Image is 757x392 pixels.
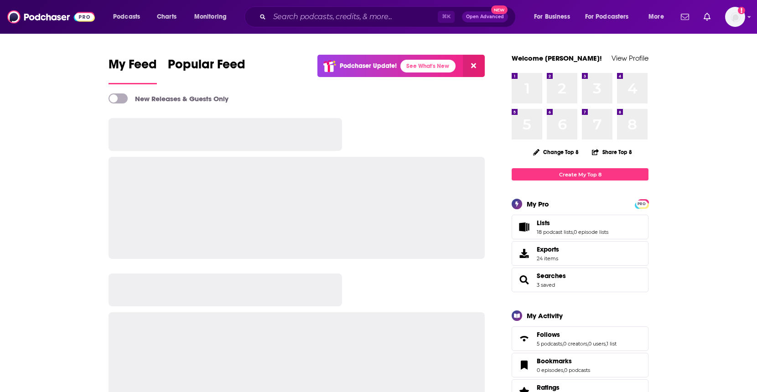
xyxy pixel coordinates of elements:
[537,357,572,365] span: Bookmarks
[738,7,745,14] svg: Add a profile image
[512,268,648,292] span: Searches
[537,340,562,347] a: 5 podcasts
[253,6,524,27] div: Search podcasts, credits, & more...
[512,326,648,351] span: Follows
[585,10,629,23] span: For Podcasters
[512,353,648,377] span: Bookmarks
[725,7,745,27] span: Logged in as KTMSseat4
[537,383,586,392] a: Ratings
[563,340,587,347] a: 0 creators
[400,60,456,72] a: See What's New
[537,330,617,339] a: Follows
[579,10,642,24] button: open menu
[606,340,607,347] span: ,
[491,5,508,14] span: New
[512,168,648,181] a: Create My Top 8
[725,7,745,27] button: Show profile menu
[562,340,563,347] span: ,
[607,340,617,347] a: 1 list
[107,10,152,24] button: open menu
[588,340,606,347] a: 0 users
[512,54,602,62] a: Welcome [PERSON_NAME]!
[537,229,573,235] a: 18 podcast lists
[537,245,559,253] span: Exports
[677,9,693,25] a: Show notifications dropdown
[515,247,533,260] span: Exports
[168,57,245,84] a: Popular Feed
[537,357,590,365] a: Bookmarks
[537,272,566,280] a: Searches
[534,10,570,23] span: For Business
[168,57,245,77] span: Popular Feed
[270,10,438,24] input: Search podcasts, credits, & more...
[573,229,574,235] span: ,
[574,229,608,235] a: 0 episode lists
[537,282,555,288] a: 3 saved
[109,57,157,84] a: My Feed
[438,11,455,23] span: ⌘ K
[563,367,564,373] span: ,
[109,93,228,103] a: New Releases & Guests Only
[515,273,533,286] a: Searches
[537,383,560,392] span: Ratings
[612,54,648,62] a: View Profile
[564,367,590,373] a: 0 podcasts
[642,10,675,24] button: open menu
[636,201,647,207] span: PRO
[700,9,714,25] a: Show notifications dropdown
[527,311,563,320] div: My Activity
[587,340,588,347] span: ,
[528,10,581,24] button: open menu
[648,10,664,23] span: More
[537,219,608,227] a: Lists
[527,200,549,208] div: My Pro
[462,11,508,22] button: Open AdvancedNew
[7,8,95,26] img: Podchaser - Follow, Share and Rate Podcasts
[537,219,550,227] span: Lists
[537,330,560,339] span: Follows
[512,241,648,266] a: Exports
[515,221,533,233] a: Lists
[466,15,504,19] span: Open Advanced
[340,62,397,70] p: Podchaser Update!
[537,255,559,262] span: 24 items
[151,10,182,24] a: Charts
[157,10,176,23] span: Charts
[515,359,533,371] a: Bookmarks
[188,10,239,24] button: open menu
[537,367,563,373] a: 0 episodes
[194,10,227,23] span: Monitoring
[528,146,584,158] button: Change Top 8
[113,10,140,23] span: Podcasts
[512,215,648,239] span: Lists
[109,57,157,77] span: My Feed
[725,7,745,27] img: User Profile
[515,332,533,345] a: Follows
[636,200,647,207] a: PRO
[591,143,633,161] button: Share Top 8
